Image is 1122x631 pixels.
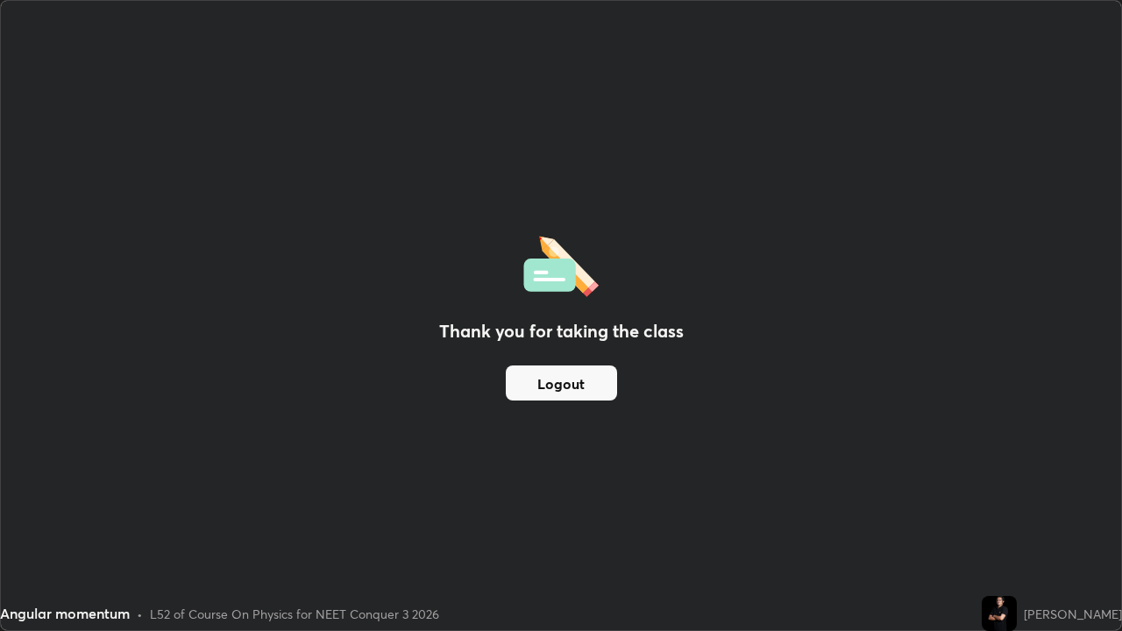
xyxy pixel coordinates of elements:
[150,605,439,623] div: L52 of Course On Physics for NEET Conquer 3 2026
[439,318,684,344] h2: Thank you for taking the class
[523,230,599,297] img: offlineFeedback.1438e8b3.svg
[137,605,143,623] div: •
[982,596,1017,631] img: 40cbeb4c3a5c4ff3bcc3c6587ae1c9d7.jpg
[1024,605,1122,623] div: [PERSON_NAME]
[506,365,617,401] button: Logout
